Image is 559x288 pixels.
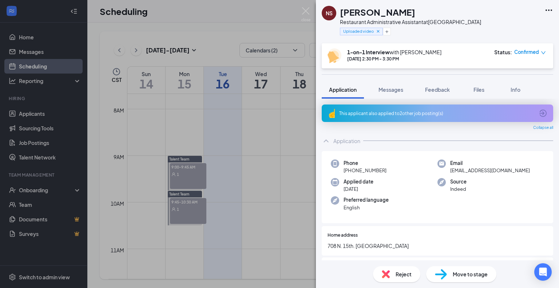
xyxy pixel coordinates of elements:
[340,18,481,25] div: Restaurant Administrative Assistant at [GEOGRAPHIC_DATA]
[533,125,553,131] span: Collapse all
[378,86,403,93] span: Messages
[339,110,534,117] div: This applicant also applied to 2 other job posting(s)
[347,49,389,55] b: 1-on-1 Interview
[473,86,484,93] span: Files
[344,185,373,193] span: [DATE]
[514,48,539,56] span: Confirmed
[344,178,373,185] span: Applied date
[347,48,441,56] div: with [PERSON_NAME]
[322,137,330,145] svg: ChevronUp
[328,242,547,250] span: 708 N. 15th. [GEOGRAPHIC_DATA]
[340,6,415,18] h1: [PERSON_NAME]
[385,29,389,34] svg: Plus
[344,167,386,174] span: [PHONE_NUMBER]
[376,29,381,34] svg: Cross
[450,178,467,185] span: Source
[329,86,357,93] span: Application
[333,137,360,145] div: Application
[425,86,450,93] span: Feedback
[544,6,553,15] svg: Ellipses
[539,109,547,118] svg: ArrowCircle
[344,159,386,167] span: Phone
[343,28,374,34] span: Uploaded video
[396,270,412,278] span: Reject
[326,9,333,17] div: NS
[450,159,530,167] span: Email
[450,167,530,174] span: [EMAIL_ADDRESS][DOMAIN_NAME]
[494,48,512,56] div: Status :
[511,86,520,93] span: Info
[453,270,488,278] span: Move to stage
[347,56,441,62] div: [DATE] 2:30 PM - 3:30 PM
[383,28,391,35] button: Plus
[344,204,389,211] span: English
[450,185,467,193] span: Indeed
[534,263,552,281] div: Open Intercom Messenger
[541,50,546,55] span: down
[328,232,358,239] span: Home address
[344,196,389,204] span: Preferred language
